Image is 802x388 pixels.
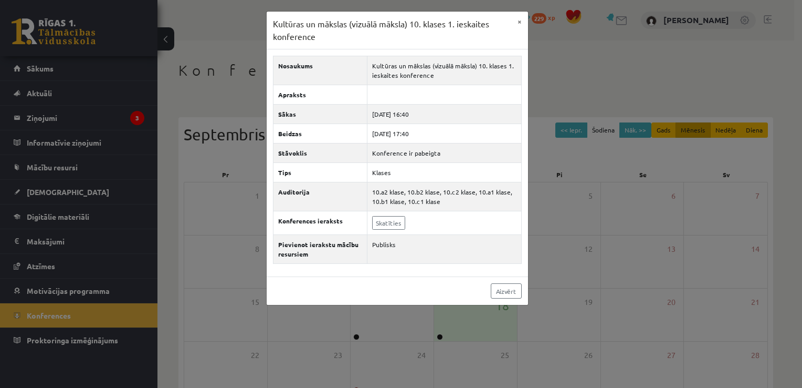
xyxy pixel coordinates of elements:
[273,56,367,85] th: Nosaukums
[273,85,367,105] th: Apraksts
[273,235,367,264] th: Pievienot ierakstu mācību resursiem
[273,105,367,124] th: Sākas
[367,56,521,85] td: Kultūras un mākslas (vizuālā māksla) 10. klases 1. ieskaites konference
[367,105,521,124] td: [DATE] 16:40
[367,163,521,182] td: Klases
[367,124,521,144] td: [DATE] 17:40
[367,235,521,264] td: Publisks
[367,182,521,211] td: 10.a2 klase, 10.b2 klase, 10.c2 klase, 10.a1 klase, 10.b1 klase, 10.c1 klase
[511,12,528,32] button: ×
[273,124,367,144] th: Beidzas
[372,216,405,230] a: Skatīties
[273,211,367,235] th: Konferences ieraksts
[491,283,522,299] a: Aizvērt
[367,144,521,163] td: Konference ir pabeigta
[273,182,367,211] th: Auditorija
[273,163,367,182] th: Tips
[273,144,367,163] th: Stāvoklis
[273,18,511,43] h3: Kultūras un mākslas (vizuālā māksla) 10. klases 1. ieskaites konference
